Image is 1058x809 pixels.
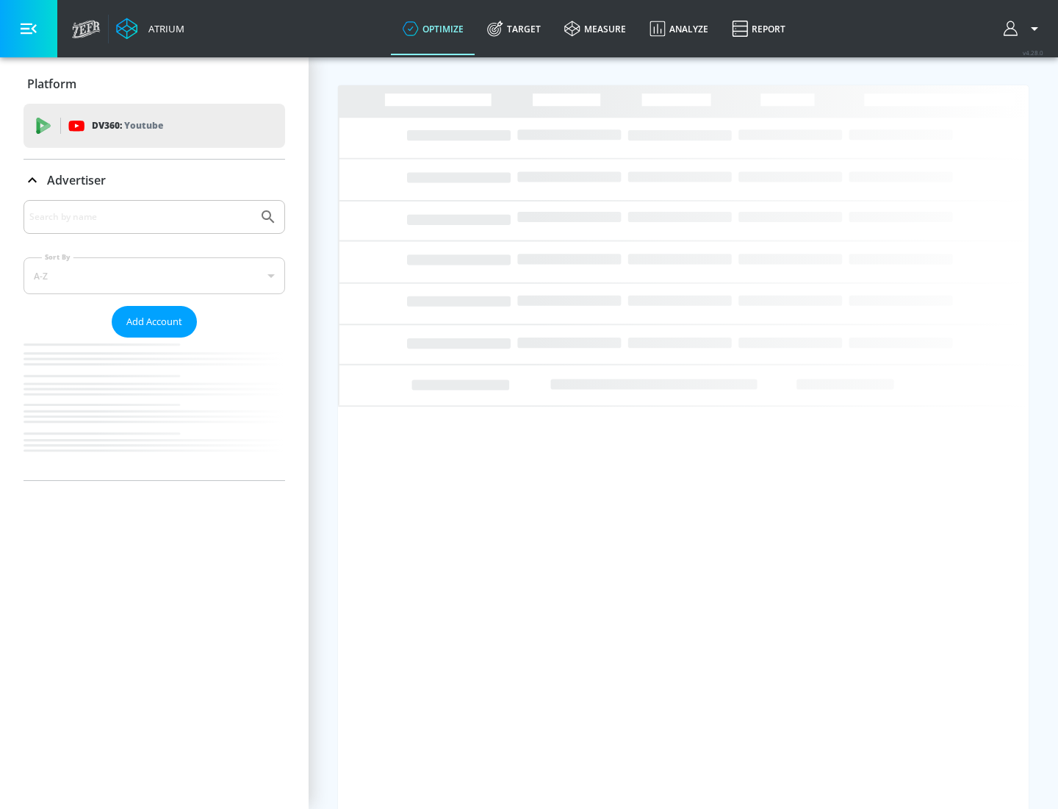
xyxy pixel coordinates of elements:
[475,2,553,55] a: Target
[47,172,106,188] p: Advertiser
[27,76,76,92] p: Platform
[24,338,285,480] nav: list of Advertiser
[391,2,475,55] a: optimize
[124,118,163,133] p: Youtube
[553,2,638,55] a: measure
[143,22,184,35] div: Atrium
[638,2,720,55] a: Analyze
[126,313,182,330] span: Add Account
[92,118,163,134] p: DV360:
[112,306,197,338] button: Add Account
[29,207,252,227] input: Search by name
[24,160,285,201] div: Advertiser
[720,2,797,55] a: Report
[1023,49,1043,57] span: v 4.28.0
[24,200,285,480] div: Advertiser
[24,104,285,148] div: DV360: Youtube
[116,18,184,40] a: Atrium
[42,252,73,262] label: Sort By
[24,257,285,294] div: A-Z
[24,63,285,104] div: Platform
